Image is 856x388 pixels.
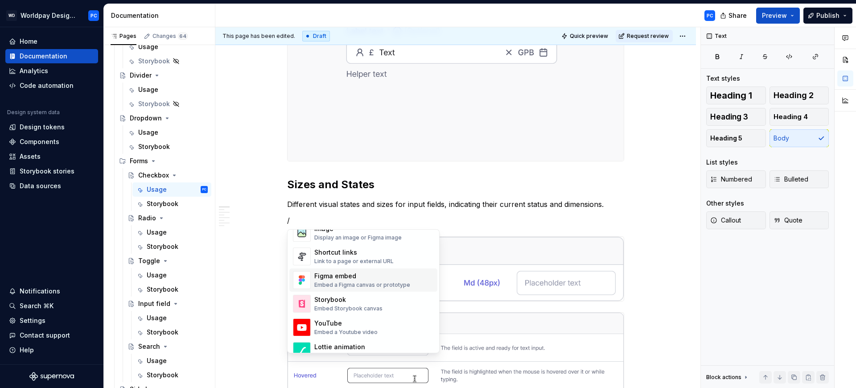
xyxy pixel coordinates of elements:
div: Preview a Lottie animation [314,352,384,359]
div: Embed a Youtube video [314,329,378,336]
div: Other styles [706,199,744,208]
span: Share [728,11,747,20]
button: Publish [803,8,852,24]
p: Different visual states and sizes for input fields, indicating their current status and dimensions. [287,199,624,210]
span: Preview [762,11,787,20]
span: This page has been edited. [222,33,295,40]
div: List styles [706,158,738,167]
button: Numbered [706,170,766,188]
button: Quote [770,211,829,229]
a: Storybook [132,325,211,339]
div: Storybook [147,199,178,208]
div: Storybook [138,142,170,151]
a: Storybook [132,368,211,382]
span: Heading 4 [774,112,808,121]
span: Request review [627,33,669,40]
a: Input field [124,297,211,311]
div: Home [20,37,37,46]
div: Usage [147,356,167,365]
div: Toggle [138,256,160,265]
button: Heading 3 [706,108,766,126]
div: Components [20,137,59,146]
a: Storybook [124,54,211,68]
div: Forms [115,154,211,168]
div: Block actions [706,374,741,381]
a: Storybook [124,140,211,154]
a: Home [5,34,98,49]
div: Design tokens [20,123,65,132]
div: Usage [147,228,167,237]
a: Usage [132,225,211,239]
div: Lottie animation [314,343,384,351]
a: Assets [5,149,98,164]
a: Divider [115,68,211,83]
a: Radio [124,211,211,225]
div: Code automation [20,81,74,90]
a: Search [124,339,211,354]
div: Pages [111,33,136,40]
button: WDWorldpay Design SystemPC [2,6,102,25]
div: Radio [138,214,156,223]
img: 02a7d97e-f39b-4da0-976c-78b273e92829.png [288,237,624,301]
a: Code automation [5,78,98,93]
div: Forms [130,157,148,165]
div: Storybook [147,285,178,294]
div: Storybook [147,328,178,337]
div: Storybook [147,371,178,380]
span: Publish [816,11,840,20]
div: Usage [147,314,167,322]
a: Design tokens [5,120,98,134]
svg: Supernova Logo [29,372,74,381]
div: Draft [302,31,330,41]
div: Dropdown [130,114,162,123]
div: Embed a Figma canvas or prototype [314,281,410,289]
span: Quote [774,216,802,225]
div: Input field [138,299,170,308]
a: Toggle [124,254,211,268]
div: Worldpay Design System [21,11,78,20]
div: Changes [152,33,188,40]
button: Share [716,8,753,24]
div: Shortcut links [314,248,394,257]
button: Heading 1 [706,87,766,104]
a: Storybook [132,239,211,254]
a: Usage [132,268,211,282]
button: Help [5,343,98,357]
div: PC [202,185,206,194]
a: Usage [132,311,211,325]
div: Storybook stories [20,167,74,176]
a: Storybook stories [5,164,98,178]
div: Storybook [147,242,178,251]
div: WD [6,10,17,21]
div: Figma embed [314,272,410,281]
div: Usage [147,185,167,194]
a: Usage [124,125,211,140]
div: Design system data [7,109,60,116]
button: Request review [616,30,673,42]
button: Heading 4 [770,108,829,126]
div: Suggestions [288,230,439,353]
div: Data sources [20,182,61,190]
div: Usage [138,128,158,137]
div: Storybook [138,99,170,108]
span: Callout [710,216,741,225]
a: Checkbox [124,168,211,182]
div: Text styles [706,74,740,83]
div: Notifications [20,287,60,296]
span: 64 [178,33,188,40]
div: Link to a page or external URL [314,258,394,265]
div: Search ⌘K [20,301,53,310]
a: Storybook [132,197,211,211]
a: Usage [132,354,211,368]
button: Bulleted [770,170,829,188]
span: Heading 5 [710,134,742,143]
a: Dropdown [115,111,211,125]
div: Usage [147,271,167,280]
div: Usage [138,42,158,51]
a: Usage [124,83,211,97]
div: Documentation [20,52,67,61]
h2: Sizes and States [287,177,624,192]
div: Block actions [706,371,749,384]
span: Bulleted [774,175,808,184]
